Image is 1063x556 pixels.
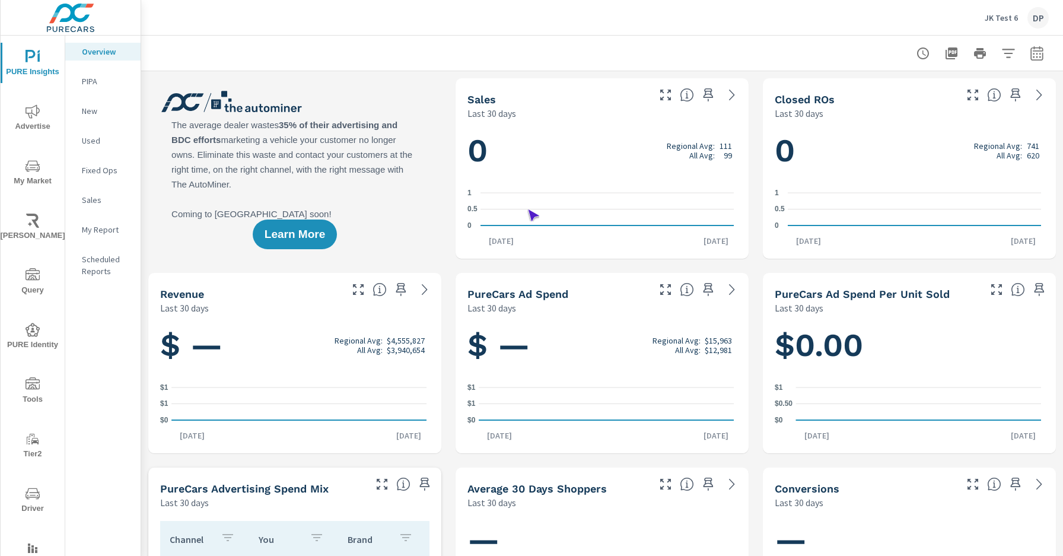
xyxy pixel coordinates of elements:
p: Regional Avg: [653,336,701,345]
p: Last 30 days [160,301,209,315]
span: Driver [4,487,61,516]
a: See more details in report [723,475,741,494]
p: [DATE] [788,235,829,247]
span: Number of vehicles sold by the dealership over the selected date range. [Source: This data is sou... [680,88,694,102]
span: PURE Insights [4,50,61,79]
p: $3,940,654 [387,345,425,355]
p: Brand [348,533,389,545]
text: $1 [160,400,168,408]
p: 99 [724,151,732,160]
h1: 0 [467,131,737,171]
p: Fixed Ops [82,164,131,176]
button: Make Fullscreen [656,85,675,104]
p: [DATE] [695,235,737,247]
p: Last 30 days [467,495,516,510]
h5: Revenue [160,288,204,300]
a: See more details in report [723,280,741,299]
h1: $ — [160,325,429,366]
p: All Avg: [997,151,1022,160]
span: Save this to your personalized report [392,280,410,299]
button: Print Report [968,42,992,65]
p: Last 30 days [160,495,209,510]
text: $0 [775,416,783,424]
span: Average cost of advertising per each vehicle sold at the dealer over the selected date range. The... [1011,282,1025,297]
div: Used [65,132,141,150]
p: Channel [170,533,211,545]
text: $1 [160,383,168,392]
text: $1 [775,383,783,392]
p: Scheduled Reports [82,253,131,277]
p: Last 30 days [467,106,516,120]
span: PURE Identity [4,323,61,352]
span: Save this to your personalized report [415,475,434,494]
a: See more details in report [723,85,741,104]
p: Overview [82,46,131,58]
p: 111 [720,141,732,151]
div: Sales [65,191,141,209]
p: All Avg: [689,151,715,160]
text: 0 [467,221,472,230]
div: PIPA [65,72,141,90]
p: $4,555,827 [387,336,425,345]
span: Save this to your personalized report [1006,85,1025,104]
span: Total sales revenue over the selected date range. [Source: This data is sourced from the dealer’s... [373,282,387,297]
p: Last 30 days [467,301,516,315]
h5: Closed ROs [775,93,835,106]
span: Tools [4,377,61,406]
button: Make Fullscreen [963,475,982,494]
p: Regional Avg: [667,141,715,151]
text: $0 [467,416,476,424]
button: Make Fullscreen [373,475,392,494]
span: Advertise [4,104,61,134]
p: PIPA [82,75,131,87]
p: $12,981 [705,345,732,355]
p: Regional Avg: [335,336,383,345]
text: 0.5 [467,205,478,214]
button: Make Fullscreen [656,280,675,299]
h5: Conversions [775,482,839,495]
p: All Avg: [675,345,701,355]
p: [DATE] [1002,430,1044,441]
p: Last 30 days [775,301,823,315]
p: 620 [1027,151,1039,160]
p: [DATE] [388,430,429,441]
span: My Market [4,159,61,188]
button: Make Fullscreen [656,475,675,494]
button: Make Fullscreen [349,280,368,299]
div: DP [1027,7,1049,28]
button: Make Fullscreen [987,280,1006,299]
span: Save this to your personalized report [1006,475,1025,494]
div: Scheduled Reports [65,250,141,280]
text: $0.50 [775,400,793,408]
span: Query [4,268,61,297]
p: New [82,105,131,117]
p: You [259,533,300,545]
text: $1 [467,400,476,408]
span: Tier2 [4,432,61,461]
p: [DATE] [171,430,213,441]
h5: PureCars Ad Spend [467,288,568,300]
p: [DATE] [1002,235,1044,247]
p: Sales [82,194,131,206]
h5: PureCars Ad Spend Per Unit Sold [775,288,950,300]
p: [DATE] [695,430,737,441]
span: Number of Repair Orders Closed by the selected dealership group over the selected time range. [So... [987,88,1001,102]
span: Save this to your personalized report [699,280,718,299]
text: $0 [160,416,168,424]
h1: 0 [775,131,1044,171]
p: Regional Avg: [974,141,1022,151]
text: 0 [775,221,779,230]
p: JK Test 6 [985,12,1018,23]
a: See more details in report [415,280,434,299]
text: 1 [775,189,779,197]
p: [DATE] [479,430,520,441]
span: Save this to your personalized report [699,475,718,494]
div: New [65,102,141,120]
span: [PERSON_NAME] [4,214,61,243]
p: $15,963 [705,336,732,345]
button: Select Date Range [1025,42,1049,65]
span: Learn More [265,229,325,240]
p: Used [82,135,131,147]
span: A rolling 30 day total of daily Shoppers on the dealership website, averaged over the selected da... [680,477,694,491]
text: 1 [467,189,472,197]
